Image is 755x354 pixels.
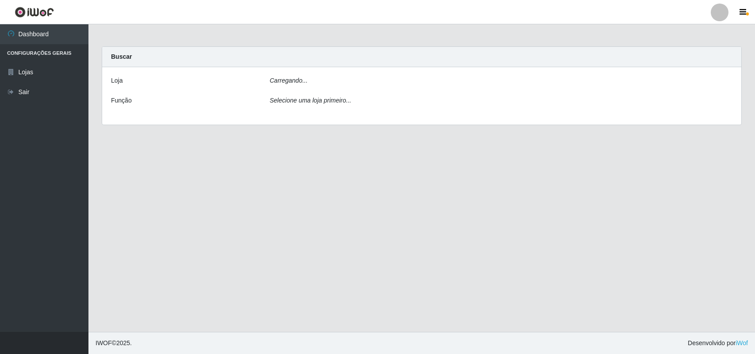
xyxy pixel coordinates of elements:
[688,339,748,348] span: Desenvolvido por
[96,339,132,348] span: © 2025 .
[96,339,112,346] span: IWOF
[270,77,308,84] i: Carregando...
[270,97,351,104] i: Selecione uma loja primeiro...
[111,53,132,60] strong: Buscar
[736,339,748,346] a: iWof
[111,96,132,105] label: Função
[111,76,123,85] label: Loja
[15,7,54,18] img: CoreUI Logo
